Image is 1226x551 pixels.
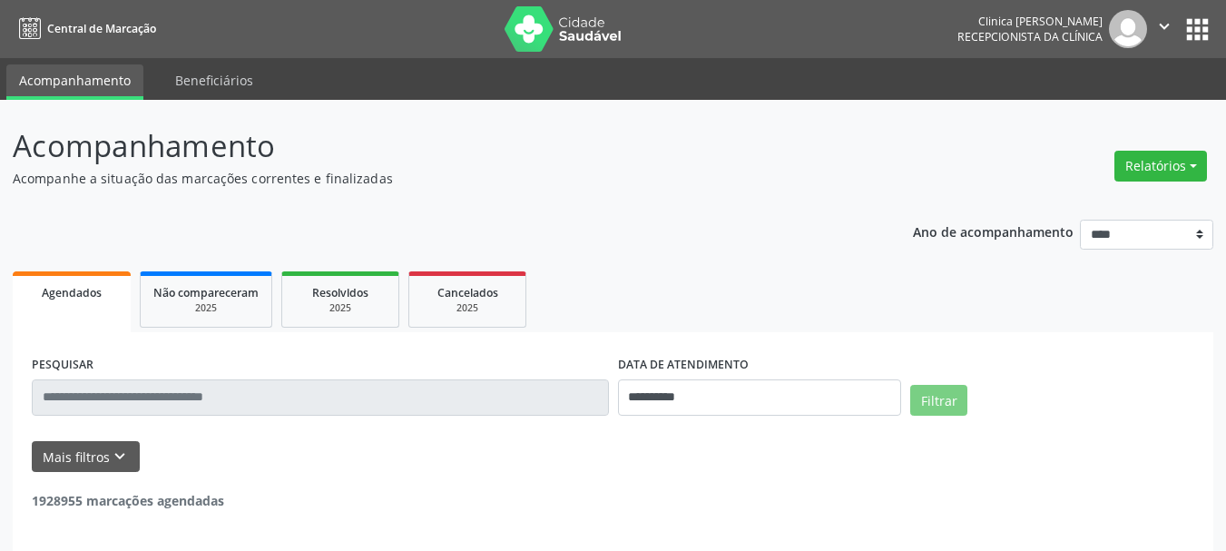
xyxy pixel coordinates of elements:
p: Acompanhe a situação das marcações correntes e finalizadas [13,169,853,188]
span: Cancelados [437,285,498,300]
label: PESQUISAR [32,351,93,379]
a: Central de Marcação [13,14,156,44]
p: Ano de acompanhamento [913,220,1074,242]
span: Não compareceram [153,285,259,300]
button:  [1147,10,1182,48]
div: 2025 [422,301,513,315]
button: apps [1182,14,1213,45]
div: 2025 [153,301,259,315]
button: Mais filtroskeyboard_arrow_down [32,441,140,473]
a: Acompanhamento [6,64,143,100]
button: Relatórios [1114,151,1207,182]
span: Agendados [42,285,102,300]
label: DATA DE ATENDIMENTO [618,351,749,379]
i:  [1154,16,1174,36]
i: keyboard_arrow_down [110,447,130,467]
div: Clinica [PERSON_NAME] [957,14,1103,29]
strong: 1928955 marcações agendadas [32,492,224,509]
span: Central de Marcação [47,21,156,36]
img: img [1109,10,1147,48]
span: Recepcionista da clínica [957,29,1103,44]
button: Filtrar [910,385,967,416]
p: Acompanhamento [13,123,853,169]
span: Resolvidos [312,285,368,300]
a: Beneficiários [162,64,266,96]
div: 2025 [295,301,386,315]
